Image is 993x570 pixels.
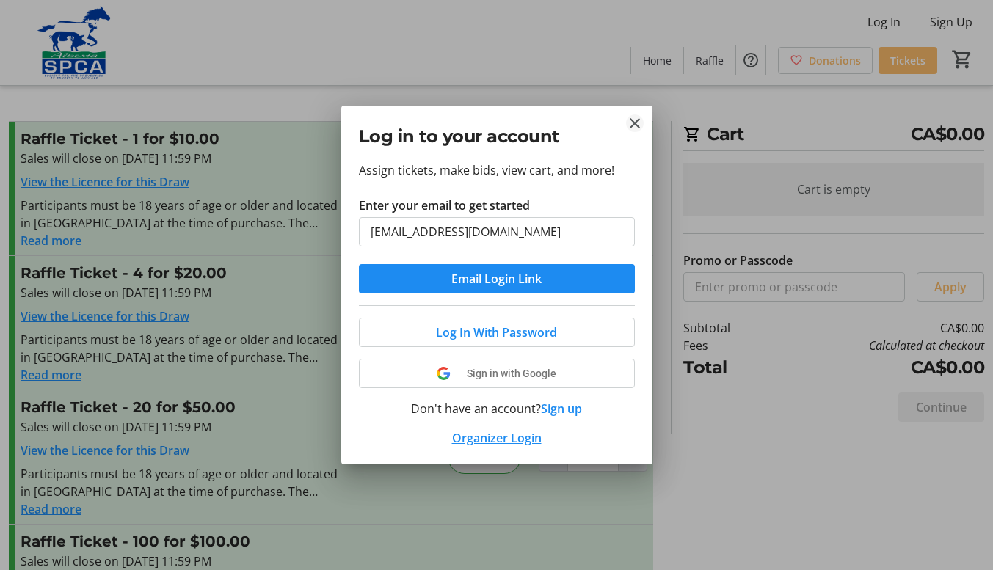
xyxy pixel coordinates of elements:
a: Organizer Login [452,430,542,446]
span: Sign in with Google [467,368,556,379]
button: Sign in with Google [359,359,635,388]
span: Log In With Password [436,324,557,341]
button: Sign up [541,400,582,417]
h2: Log in to your account [359,123,635,150]
p: Assign tickets, make bids, view cart, and more! [359,161,635,179]
label: Enter your email to get started [359,197,530,214]
button: Close [626,114,644,132]
button: Email Login Link [359,264,635,293]
input: Email Address [359,217,635,246]
button: Log In With Password [359,318,635,347]
div: Don't have an account? [359,400,635,417]
span: Email Login Link [451,270,542,288]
